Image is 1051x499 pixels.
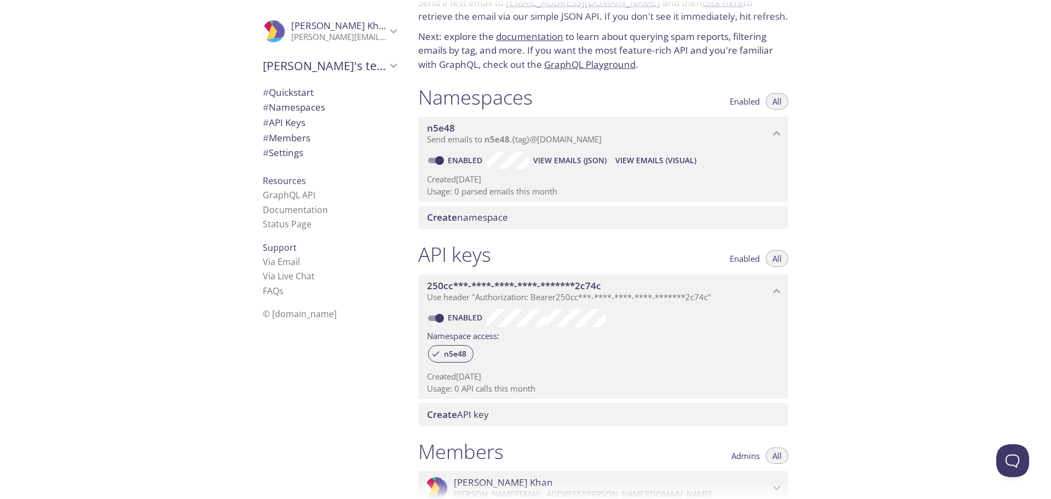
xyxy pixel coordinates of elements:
span: Namespaces [263,101,325,113]
h1: Members [418,439,504,464]
button: All [766,93,788,110]
p: Created [DATE] [427,174,779,185]
span: Members [263,131,310,144]
p: Usage: 0 parsed emails this month [427,186,779,197]
span: Create [427,408,457,421]
div: Quickstart [254,85,405,100]
span: Resources [263,175,306,187]
span: Create [427,211,457,223]
div: API Keys [254,115,405,130]
button: View Emails (JSON) [529,152,611,169]
span: n5e48 [484,134,510,145]
button: Admins [725,448,766,464]
div: Mansoor's team [254,51,405,80]
div: Create namespace [418,206,788,229]
div: Mansoor Khan [254,13,405,49]
span: # [263,116,269,129]
a: Via Email [263,256,300,268]
span: [PERSON_NAME]'s team [263,58,386,73]
button: View Emails (Visual) [611,152,701,169]
span: © [DOMAIN_NAME] [263,308,337,320]
span: [PERSON_NAME] Khan [291,19,390,32]
span: n5e48 [427,122,455,134]
span: # [263,86,269,99]
a: Status Page [263,218,311,230]
span: # [263,101,269,113]
button: Enabled [723,93,766,110]
div: Team Settings [254,145,405,160]
span: [PERSON_NAME] Khan [454,477,553,489]
iframe: Help Scout Beacon - Open [996,444,1029,477]
div: Namespaces [254,100,405,115]
h1: Namespaces [418,85,533,110]
a: GraphQL API [263,189,315,201]
div: n5e48 namespace [418,117,788,151]
a: GraphQL Playground [544,58,636,71]
div: Members [254,130,405,146]
span: namespace [427,211,508,223]
p: Created [DATE] [427,371,779,382]
a: FAQ [263,285,284,297]
label: Namespace access: [427,327,499,343]
span: # [263,131,269,144]
h1: API keys [418,242,491,267]
span: API key [427,408,489,421]
span: Send emails to . {tag} @[DOMAIN_NAME] [427,134,602,145]
p: Next: explore the to learn about querying spam reports, filtering emails by tag, and more. If you... [418,30,788,72]
button: All [766,250,788,267]
span: # [263,146,269,159]
a: Enabled [446,155,487,165]
span: Support [263,242,297,254]
div: Create API Key [418,403,788,426]
button: Enabled [723,250,766,267]
button: All [766,448,788,464]
span: s [279,285,284,297]
a: Via Live Chat [263,270,315,282]
span: n5e48 [437,349,473,359]
a: Documentation [263,204,328,216]
a: Enabled [446,312,487,323]
span: Quickstart [263,86,314,99]
span: View Emails (JSON) [533,154,607,167]
p: Usage: 0 API calls this month [427,383,779,394]
span: Settings [263,146,303,159]
a: documentation [496,30,563,43]
div: n5e48 [428,345,473,363]
span: View Emails (Visual) [615,154,696,167]
span: API Keys [263,116,305,129]
p: [PERSON_NAME][EMAIL_ADDRESS][PERSON_NAME][DOMAIN_NAME] [291,32,386,43]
